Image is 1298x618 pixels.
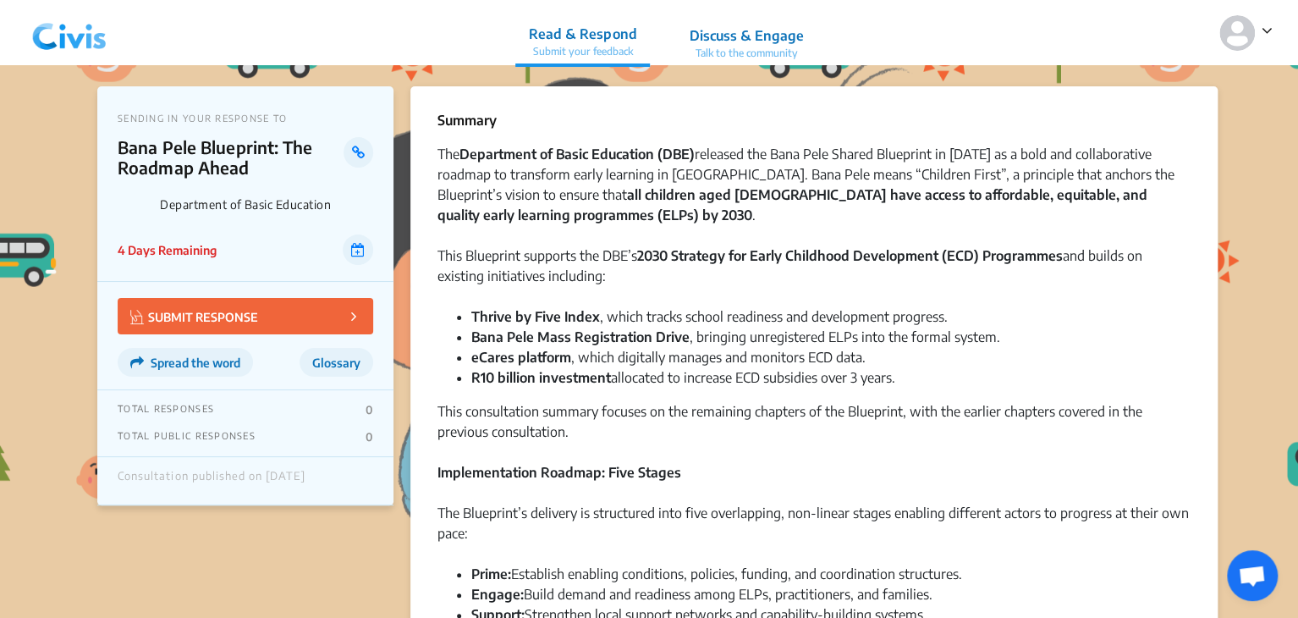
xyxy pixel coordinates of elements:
div: The released the Bana Pele Shared Blueprint in [DATE] as a bold and collaborative roadmap to tran... [437,144,1191,246]
div: This consultation summary focuses on the remaining chapters of the Blueprint, with the earlier ch... [437,401,1191,462]
strong: Department of Basic Education (DBE) [459,146,695,163]
strong: Engage: [471,586,524,603]
p: 4 Days Remaining [118,241,217,259]
img: Vector.jpg [130,310,144,324]
a: Open chat [1227,550,1278,601]
li: allocated to increase ECD subsidies over 3 years. [471,367,1191,388]
p: Discuss & Engage [689,25,803,46]
img: t6thgpvxgaf25oxqim4qs6ecgzoo [25,8,113,58]
button: SUBMIT RESPONSE [118,298,373,334]
strong: 2030 Strategy for Early Childhood Development (ECD) Programmes [637,247,1063,264]
strong: Bana Pele Mass Registration Drive [471,328,690,345]
p: Department of Basic Education [160,197,373,212]
div: This Blueprint supports the DBE’s and builds on existing initiatives including: [437,246,1191,306]
p: 0 [366,403,373,417]
p: Summary [437,110,497,130]
li: , which digitally manages and monitors ECD data. [471,347,1191,367]
li: , which tracks school readiness and development progress. [471,306,1191,327]
span: Spread the word [151,356,240,370]
div: The Blueprint’s delivery is structured into five overlapping, non-linear stages enabling differen... [437,503,1191,564]
p: Read & Respond [529,24,636,44]
strong: Implementation Roadmap: Five Stages [437,464,681,481]
li: , bringing unregistered ELPs into the formal system. [471,327,1191,347]
img: person-default.svg [1219,15,1255,51]
button: Glossary [300,348,373,377]
button: Spread the word [118,348,253,377]
strong: eCares platform [471,349,571,366]
p: TOTAL RESPONSES [118,403,214,417]
span: Glossary [312,356,360,370]
strong: Thrive by Five Index [471,308,600,325]
strong: all children aged [DEMOGRAPHIC_DATA] have access to affordable, equitable, and quality early lear... [437,186,1147,223]
p: Talk to the community [689,46,803,61]
p: Submit your feedback [529,44,636,59]
img: Department of Basic Education logo [118,186,153,222]
div: Consultation published on [DATE] [118,470,305,492]
strong: investment [539,369,611,386]
p: TOTAL PUBLIC RESPONSES [118,430,256,444]
li: Build demand and readiness among ELPs, practitioners, and families. [471,584,1191,604]
li: Establish enabling conditions, policies, funding, and coordination structures. [471,564,1191,584]
p: SUBMIT RESPONSE [130,306,258,326]
p: SENDING IN YOUR RESPONSE TO [118,113,373,124]
strong: R10 billion [471,369,536,386]
p: Bana Pele Blueprint: The Roadmap Ahead [118,137,344,178]
p: 0 [366,430,373,444]
strong: Prime: [471,566,511,582]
